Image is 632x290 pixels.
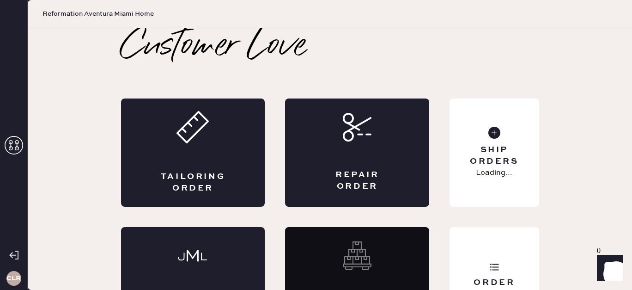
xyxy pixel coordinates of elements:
h2: Customer Love [121,28,306,65]
div: Tailoring Order [158,171,228,194]
iframe: Front Chat [588,248,628,288]
div: Ship Orders [457,144,531,167]
h3: CLR [6,275,21,282]
div: Repair Order [322,169,392,192]
span: Reformation Aventura Miami Home [43,9,154,19]
p: Loading... [476,167,512,179]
